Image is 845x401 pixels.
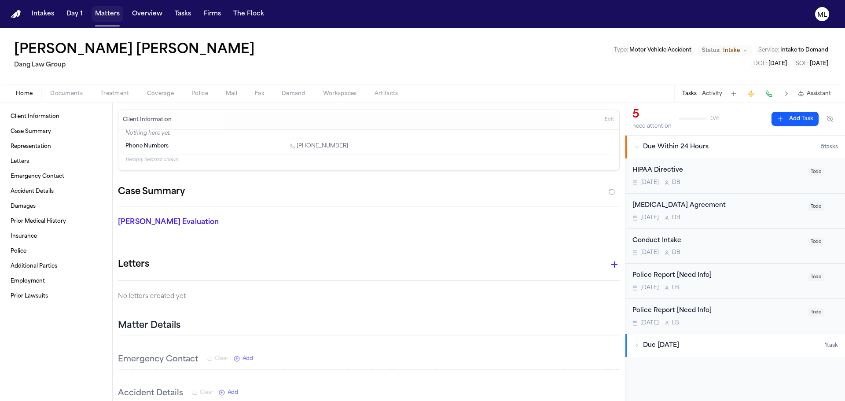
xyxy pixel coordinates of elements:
img: Finch Logo [11,10,21,18]
span: Case Summary [11,128,51,135]
a: Matters [92,6,123,22]
a: Prior Medical History [7,214,105,228]
button: Edit matter name [14,42,255,58]
a: Employment [7,274,105,288]
button: Activity [702,90,722,97]
span: Todo [808,202,824,211]
a: Letters [7,155,105,169]
a: Police [7,244,105,258]
button: Edit Service: Intake to Demand [756,46,831,55]
span: Client Information [11,113,59,120]
div: Open task: Police Report [Need Info] [625,299,845,334]
button: Firms [200,6,224,22]
button: Edit [602,113,617,127]
button: Clear Accident Details [192,389,213,396]
h1: Letters [118,258,149,272]
div: 5 [632,108,672,122]
h2: Matter Details [118,320,180,332]
a: Damages [7,199,105,213]
p: [PERSON_NAME] Evaluation [118,217,278,228]
button: Add Task [727,88,740,100]
div: [MEDICAL_DATA] Agreement [632,201,803,211]
button: The Flock [230,6,268,22]
a: Day 1 [63,6,86,22]
a: Insurance [7,229,105,243]
span: Documents [50,90,83,97]
span: Additional Parties [11,263,57,270]
span: Type : [614,48,628,53]
span: Todo [808,168,824,176]
a: Home [11,10,21,18]
span: Intake to Demand [780,48,828,53]
span: Representation [11,143,51,150]
span: [DATE] [640,320,659,327]
span: Todo [808,273,824,281]
span: [DATE] [640,284,659,291]
button: Make a Call [763,88,775,100]
span: Damages [11,203,36,210]
div: Open task: Conduct Intake [625,229,845,264]
span: Add [228,389,238,396]
span: Artifacts [375,90,398,97]
h3: Emergency Contact [118,353,198,366]
p: Nothing here yet. [125,130,612,139]
span: Intake [723,47,740,54]
h2: Case Summary [118,185,185,199]
span: 5 task s [821,143,838,151]
button: Overview [129,6,166,22]
a: Case Summary [7,125,105,139]
span: D B [672,179,680,186]
h3: Accident Details [118,387,183,400]
button: Edit Type: Motor Vehicle Accident [611,46,694,55]
h1: [PERSON_NAME] [PERSON_NAME] [14,42,255,58]
span: Assistant [807,90,831,97]
button: Add New [219,389,238,396]
button: Tasks [171,6,195,22]
a: Prior Lawsuits [7,289,105,303]
button: Create Immediate Task [745,88,757,100]
span: Letters [11,158,29,165]
span: Prior Lawsuits [11,293,48,300]
span: [DATE] [810,61,828,66]
p: 11 empty fields not shown. [125,157,612,163]
span: 0 / 6 [710,115,720,122]
button: Assistant [798,90,831,97]
h2: Dang Law Group [14,60,258,70]
span: [DATE] [640,179,659,186]
a: Representation [7,140,105,154]
div: Open task: Police Report [Need Info] [625,264,845,299]
span: Todo [808,238,824,246]
span: D B [672,249,680,256]
span: Mail [226,90,237,97]
span: Edit [605,117,614,123]
span: Add [242,355,253,362]
span: Status: [702,47,720,54]
span: Employment [11,278,45,285]
button: Intakes [28,6,58,22]
span: [DATE] [768,61,787,66]
a: Client Information [7,110,105,124]
button: Due Within 24 Hours5tasks [625,136,845,158]
a: Call 1 (512) 839-0191 [290,143,348,150]
span: Police [11,248,26,255]
button: Clear Emergency Contact [207,355,228,362]
span: Coverage [147,90,174,97]
a: Emergency Contact [7,169,105,184]
div: Open task: Retainer Agreement [625,194,845,229]
button: Due [DATE]1task [625,334,845,357]
span: L B [672,320,679,327]
a: Additional Parties [7,259,105,273]
span: Insurance [11,233,37,240]
button: Add New [234,355,253,362]
button: Edit SOL: 2027-09-03 [793,59,831,68]
button: Change status from Intake [698,45,752,56]
span: Police [191,90,208,97]
span: Due Within 24 Hours [643,143,709,151]
span: [DATE] [640,214,659,221]
div: Police Report [Need Info] [632,271,803,281]
span: Due [DATE] [643,341,679,350]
